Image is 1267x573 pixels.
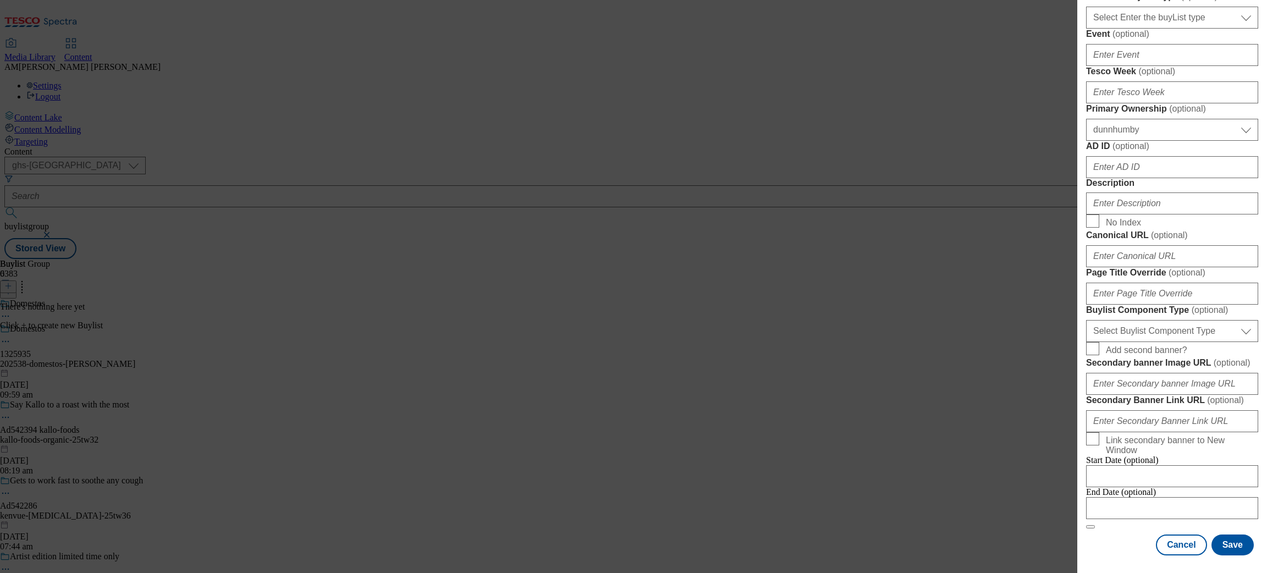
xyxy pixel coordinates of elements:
[1106,436,1254,455] span: Link secondary banner to New Window
[1156,535,1207,555] button: Cancel
[1086,455,1159,465] span: Start Date (optional)
[1151,230,1188,240] span: ( optional )
[1086,245,1258,267] input: Enter Canonical URL
[1086,305,1258,316] label: Buylist Component Type
[1086,267,1258,278] label: Page Title Override
[1138,67,1175,76] span: ( optional )
[1086,29,1258,40] label: Event
[1086,81,1258,103] input: Enter Tesco Week
[1086,465,1258,487] input: Enter Date
[1086,410,1258,432] input: Enter Secondary Banner Link URL
[1214,358,1251,367] span: ( optional )
[1211,535,1254,555] button: Save
[1086,487,1156,497] span: End Date (optional)
[1169,104,1206,113] span: ( optional )
[1169,268,1205,277] span: ( optional )
[1086,230,1258,241] label: Canonical URL
[1086,103,1258,114] label: Primary Ownership
[1086,44,1258,66] input: Enter Event
[1086,357,1258,368] label: Secondary banner Image URL
[1086,497,1258,519] input: Enter Date
[1086,66,1258,77] label: Tesco Week
[1086,283,1258,305] input: Enter Page Title Override
[1086,395,1258,406] label: Secondary Banner Link URL
[1207,395,1244,405] span: ( optional )
[1086,156,1258,178] input: Enter AD ID
[1106,345,1187,355] span: Add second banner?
[1086,141,1258,152] label: AD ID
[1106,218,1141,228] span: No Index
[1086,192,1258,214] input: Enter Description
[1192,305,1229,315] span: ( optional )
[1086,178,1258,188] label: Description
[1112,141,1149,151] span: ( optional )
[1086,373,1258,395] input: Enter Secondary banner Image URL
[1112,29,1149,38] span: ( optional )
